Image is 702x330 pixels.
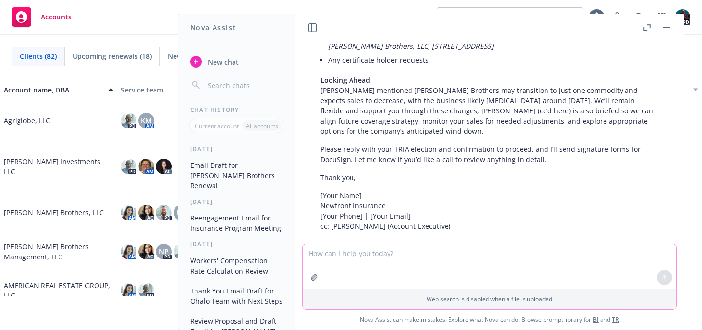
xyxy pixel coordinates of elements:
[121,244,136,259] img: photo
[156,159,172,174] img: photo
[141,115,152,126] span: KM
[320,75,372,85] span: Looking Ahead:
[138,205,154,220] img: photo
[630,7,649,27] a: Search
[195,122,239,130] p: Current account
[174,244,189,259] img: photo
[121,159,136,174] img: photo
[176,207,186,218] span: NP
[178,145,295,153] div: [DATE]
[4,207,104,218] a: [PERSON_NAME] Brothers, LLC
[178,240,295,248] div: [DATE]
[4,280,113,301] a: AMERICAN REAL ESTATE GROUP, LLC
[121,283,136,298] img: photo
[186,253,287,279] button: Workers' Compensation Rate Calculation Review
[328,41,494,51] em: [PERSON_NAME] Brothers, LLC, [STREET_ADDRESS]
[186,53,287,71] button: New chat
[186,157,287,194] button: Email Draft for [PERSON_NAME] Brothers Renewal
[73,51,152,61] span: Upcoming renewals (18)
[320,75,659,136] p: [PERSON_NAME] mentioned [PERSON_NAME] Brothers may transition to just one commodity and expects s...
[156,205,172,220] img: photo
[121,205,136,220] img: photo
[138,244,154,259] img: photo
[320,144,659,165] p: Please reply with your TRIA election and confirmation to proceed, and I’ll send signature forms f...
[41,13,72,21] span: Accounts
[299,310,680,330] span: Nova Assist can make mistakes. Explore what Nova can do: Browse prompt library for and
[607,7,627,27] a: Report a Bug
[178,106,295,114] div: Chat History
[20,51,57,61] span: Clients (82)
[8,3,76,31] a: Accounts
[206,78,283,92] input: Search chats
[4,115,50,126] a: Agriglobe, LLC
[186,283,287,309] button: Thank You Email Draft for Ohalo Team with Next Steps
[138,283,154,298] img: photo
[437,7,583,27] button: View accounts as producer...
[593,315,599,324] a: BI
[121,113,136,128] img: photo
[320,172,659,183] p: Thank you,
[320,190,659,231] p: [Your Name] Newfront Insurance [Your Phone] | [Your Email] cc: [PERSON_NAME] (Account Executive)
[328,53,659,67] li: Any certificate holder requests
[4,241,113,262] a: [PERSON_NAME] Brothers Management, LLC
[246,122,278,130] p: All accounts
[168,51,231,61] span: New businesses (1)
[159,246,169,257] span: NP
[186,210,287,236] button: Reengagement Email for Insurance Program Meeting
[445,12,539,22] span: View accounts as producer...
[138,159,154,174] img: photo
[4,85,102,95] div: Account name, DBA
[612,315,619,324] a: TR
[117,78,234,101] button: Service team
[309,295,670,303] p: Web search is disabled when a file is uploaded
[4,156,113,177] a: [PERSON_NAME] Investments LLC
[652,7,672,27] a: Switch app
[206,57,239,67] span: New chat
[121,85,230,95] div: Service team
[190,22,236,33] h1: Nova Assist
[178,198,295,206] div: [DATE]
[675,9,690,25] img: photo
